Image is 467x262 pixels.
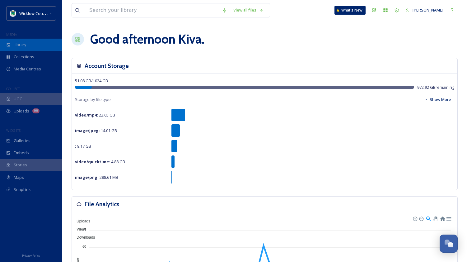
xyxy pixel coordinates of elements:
[19,10,63,16] span: Wicklow County Council
[72,227,86,231] span: Views
[75,112,115,118] span: 22.65 GB
[402,4,446,16] a: [PERSON_NAME]
[14,187,31,193] span: SnapLink
[6,32,17,37] span: MEDIA
[75,174,99,180] strong: image/png :
[75,159,125,164] span: 4.88 GB
[22,254,40,258] span: Privacy Policy
[75,159,110,164] strong: video/quicktime :
[90,30,204,49] h1: Good afternoon Kiva .
[433,217,437,220] div: Panning
[82,245,86,248] tspan: 60
[32,108,40,113] div: 99
[75,128,117,133] span: 14.01 GB
[14,66,41,72] span: Media Centres
[426,216,431,221] div: Selection Zoom
[14,96,22,102] span: UGC
[14,150,29,156] span: Embeds
[14,162,27,168] span: Stories
[14,42,26,48] span: Library
[419,216,423,221] div: Zoom Out
[14,54,34,60] span: Collections
[75,78,108,83] span: 51.08 GB / 1024 GB
[334,6,366,15] a: What's New
[413,7,443,13] span: [PERSON_NAME]
[446,216,451,221] div: Menu
[230,4,267,16] a: View all files
[72,219,90,223] span: Uploads
[14,138,30,144] span: Galleries
[75,143,76,149] strong: :
[75,97,111,102] span: Storage by file type
[75,112,98,118] strong: video/mp4 :
[75,143,91,149] span: 9.17 GB
[413,216,417,221] div: Zoom In
[10,10,16,17] img: download%20(9).png
[82,227,86,231] tspan: 80
[22,251,40,259] a: Privacy Policy
[85,200,119,209] h3: File Analytics
[440,216,445,221] div: Reset Zoom
[86,3,219,17] input: Search your library
[72,235,95,240] span: Downloads
[75,128,100,133] strong: image/jpeg :
[14,174,24,180] span: Maps
[6,128,21,133] span: WIDGETS
[421,93,454,106] button: Show More
[6,86,20,91] span: COLLECT
[417,84,454,90] span: 972.92 GB remaining
[440,235,458,253] button: Open Chat
[14,108,29,114] span: Uploads
[85,61,129,70] h3: Account Storage
[75,174,118,180] span: 288.61 MB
